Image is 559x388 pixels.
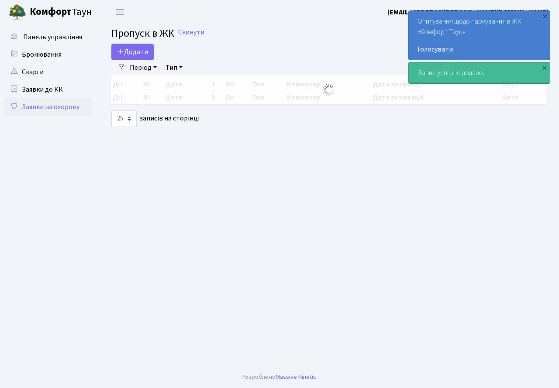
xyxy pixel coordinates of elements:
img: Обробка... [322,83,336,97]
img: logo.png [9,3,26,21]
label: записів на сторінці [111,110,200,127]
a: Скарги [4,63,92,81]
span: Пропуск в ЖК [111,26,174,41]
a: Голосувати [418,44,541,55]
a: Скинути [178,28,204,37]
span: Додати [117,47,148,57]
span: Таун [30,5,92,20]
a: Заявки на охорону [4,98,92,116]
div: × [540,12,549,21]
div: Опитування щодо паркування в ЖК «Комфорт Таун» [409,11,550,60]
a: Massive Kinetic [276,372,316,381]
a: Заявки до КК [4,81,92,98]
button: Переключити навігацію [109,5,131,19]
a: Бронювання [4,46,92,63]
b: Комфорт [30,5,72,19]
a: [EMAIL_ADDRESS][PERSON_NAME][DOMAIN_NAME] [387,7,549,17]
span: Панель управління [23,32,82,42]
a: Тип [162,60,186,75]
a: Період [126,60,160,75]
a: Панель управління [4,28,92,46]
div: × [540,63,549,72]
a: Додати [111,44,154,60]
div: Розроблено . [242,372,317,382]
div: Запис успішно додано. [409,62,550,83]
select: записів на сторінці [111,110,137,127]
